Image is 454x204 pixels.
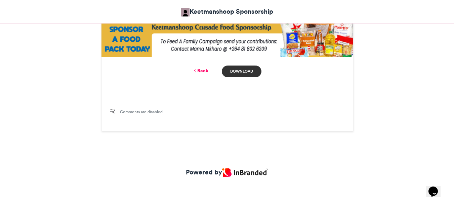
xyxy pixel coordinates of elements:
[222,168,268,177] img: Inbranded
[181,8,190,16] img: Keetmanshoop Sponsorship
[181,7,273,16] a: Keetmanshoop Sponsorship
[193,67,208,74] a: Back
[222,66,261,77] a: Download
[120,109,163,115] span: Comments are disabled
[186,167,268,177] a: Powered by
[426,177,447,197] iframe: chat widget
